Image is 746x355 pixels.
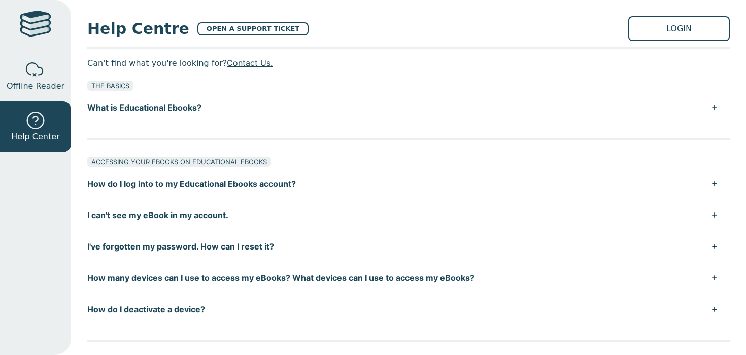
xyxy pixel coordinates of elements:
div: THE BASICS [87,81,133,91]
p: Can't find what you're looking for? [87,55,730,70]
a: Contact Us. [227,58,273,68]
button: How many devices can I use to access my eBooks? What devices can I use to access my eBooks? [87,262,730,294]
button: I can't see my eBook in my account. [87,199,730,231]
a: OPEN A SUPPORT TICKET [197,22,309,35]
button: What is Educational Ebooks? [87,92,730,123]
button: How do I deactivate a device? [87,294,730,325]
span: Help Center [11,131,59,143]
span: Help Centre [87,17,189,40]
span: Offline Reader [7,80,64,92]
button: How do I log into to my Educational Ebooks account? [87,168,730,199]
a: LOGIN [628,16,730,41]
button: I've forgotten my password. How can I reset it? [87,231,730,262]
div: ACCESSING YOUR EBOOKS ON EDUCATIONAL EBOOKS [87,157,271,167]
